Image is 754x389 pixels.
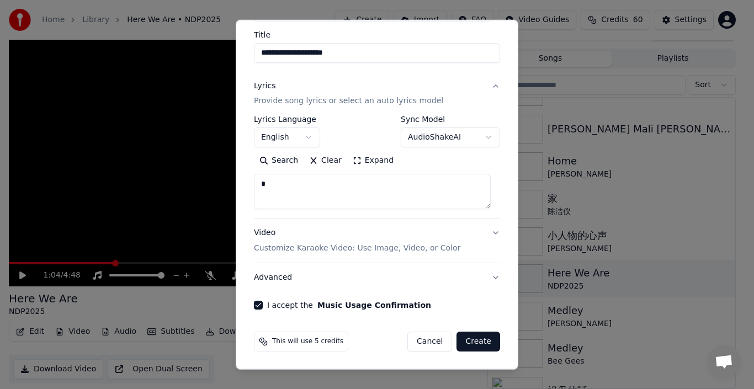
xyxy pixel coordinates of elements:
[254,115,320,123] label: Lyrics Language
[254,115,500,218] div: LyricsProvide song lyrics or select an auto lyrics model
[254,227,460,254] div: Video
[254,219,500,263] button: VideoCustomize Karaoke Video: Use Image, Video, or Color
[407,332,452,351] button: Cancel
[401,115,500,123] label: Sync Model
[317,301,431,309] button: I accept the
[254,263,500,292] button: Advanced
[456,332,500,351] button: Create
[267,301,431,309] label: I accept the
[347,152,399,169] button: Expand
[254,30,500,38] label: Title
[304,152,347,169] button: Clear
[254,243,460,254] p: Customize Karaoke Video: Use Image, Video, or Color
[254,71,500,115] button: LyricsProvide song lyrics or select an auto lyrics model
[254,152,304,169] button: Search
[272,337,343,346] span: This will use 5 credits
[254,95,443,106] p: Provide song lyrics or select an auto lyrics model
[254,80,275,91] div: Lyrics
